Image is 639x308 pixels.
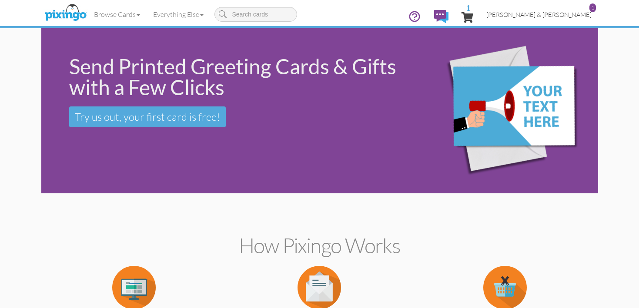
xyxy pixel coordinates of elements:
a: Everything Else [147,3,210,25]
a: [PERSON_NAME] & [PERSON_NAME] 1 [480,3,598,26]
a: Try us out, your first card is free! [69,106,226,127]
input: Search cards [214,7,297,22]
h2: How Pixingo works [57,234,583,257]
img: eb544e90-0942-4412-bfe0-c610d3f4da7c.png [417,30,596,192]
span: Try us out, your first card is free! [75,110,220,123]
a: 1 [462,3,473,30]
img: pixingo logo [43,2,89,24]
span: 1 [466,3,471,12]
img: comments.svg [434,10,448,23]
span: [PERSON_NAME] & [PERSON_NAME] [486,11,592,18]
div: Send Printed Greeting Cards & Gifts with a Few Clicks [69,56,405,98]
a: Browse Cards [87,3,147,25]
div: 1 [589,3,596,12]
